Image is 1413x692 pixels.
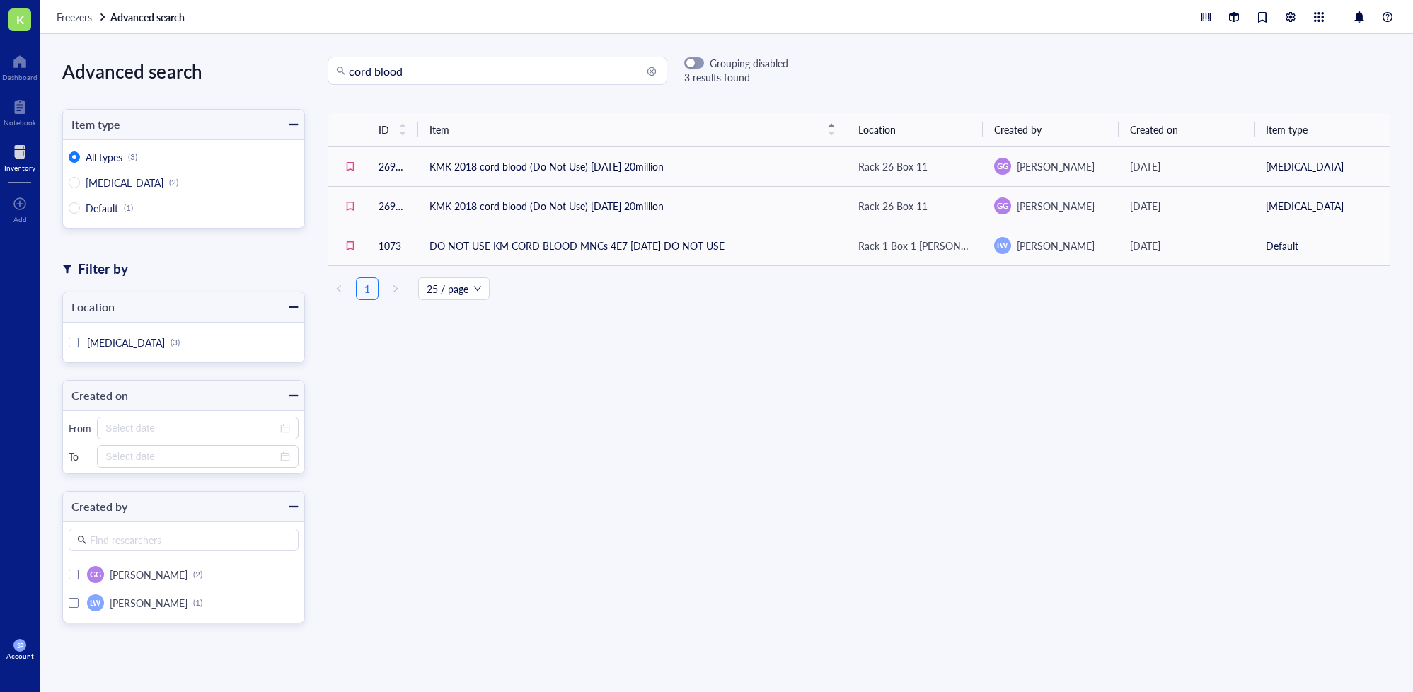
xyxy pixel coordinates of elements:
[4,141,35,172] a: Inventory
[16,642,23,650] span: SP
[63,497,127,517] div: Created by
[997,240,1008,251] span: LW
[6,652,34,660] div: Account
[193,569,202,580] div: (2)
[4,96,36,127] a: Notebook
[128,151,137,163] div: (3)
[105,420,277,436] input: Select date
[379,122,390,137] span: ID
[684,69,788,85] div: 3 results found
[69,422,91,434] div: From
[1130,158,1243,174] div: [DATE]
[335,284,343,293] span: left
[328,277,350,300] li: Previous Page
[110,596,188,610] span: [PERSON_NAME]
[1130,238,1243,253] div: [DATE]
[367,226,418,265] td: 1073
[63,386,128,405] div: Created on
[105,449,277,464] input: Select date
[86,175,163,190] span: [MEDICAL_DATA]
[1130,198,1243,214] div: [DATE]
[90,597,101,609] span: LW
[847,113,983,146] th: Location
[710,57,788,69] div: Grouping disabled
[193,597,202,609] div: (1)
[87,335,165,350] span: [MEDICAL_DATA]
[858,198,928,214] div: Rack 26 Box 11
[1017,159,1095,173] span: [PERSON_NAME]
[997,200,1009,212] span: GG
[367,186,418,226] td: 26920
[169,177,178,188] div: (2)
[1255,186,1390,226] td: [MEDICAL_DATA]
[63,115,120,134] div: Item type
[90,569,102,581] span: GG
[997,161,1009,173] span: GG
[4,118,36,127] div: Notebook
[69,450,91,463] div: To
[86,201,118,215] span: Default
[110,11,188,23] a: Advanced search
[86,150,122,164] span: All types
[983,113,1119,146] th: Created by
[384,277,407,300] button: right
[78,259,128,279] div: Filter by
[429,122,819,137] span: Item
[1017,199,1095,213] span: [PERSON_NAME]
[858,238,971,253] div: Rack 1 Box 1 [PERSON_NAME]
[427,278,481,299] span: 25 / page
[4,163,35,172] div: Inventory
[858,158,928,174] div: Rack 26 Box 11
[2,73,38,81] div: Dashboard
[391,284,400,293] span: right
[418,113,847,146] th: Item
[57,11,108,23] a: Freezers
[62,57,305,86] div: Advanced search
[367,146,418,186] td: 26921
[357,278,378,299] a: 1
[384,277,407,300] li: Next Page
[2,50,38,81] a: Dashboard
[418,226,847,265] td: DO NOT USE KM CORD BLOOD MNCs 4E7 [DATE] DO NOT USE
[356,277,379,300] li: 1
[418,146,847,186] td: KMK 2018 cord blood (Do Not Use) [DATE] 20million
[328,277,350,300] button: left
[1017,238,1095,253] span: [PERSON_NAME]
[418,186,847,226] td: KMK 2018 cord blood (Do Not Use) [DATE] 20million
[1255,113,1390,146] th: Item type
[16,11,24,28] span: K
[171,337,180,348] div: (3)
[13,215,27,224] div: Add
[110,567,188,582] span: [PERSON_NAME]
[57,10,92,24] span: Freezers
[1255,226,1390,265] td: Default
[367,113,418,146] th: ID
[1119,113,1255,146] th: Created on
[418,277,490,300] div: Page Size
[124,202,133,214] div: (1)
[63,297,115,317] div: Location
[1255,146,1390,186] td: [MEDICAL_DATA]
